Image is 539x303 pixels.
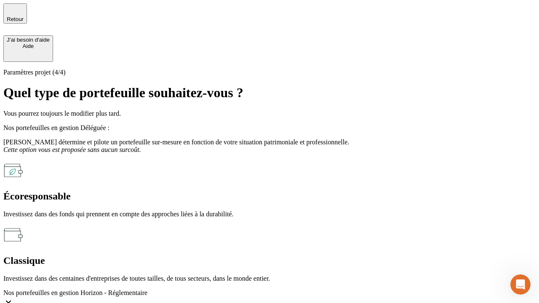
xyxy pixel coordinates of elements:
[3,124,536,132] p: Nos portefeuilles en gestion Déléguée :
[3,85,536,101] h1: Quel type de portefeuille souhaitez-vous ?
[7,43,50,49] div: Aide
[7,37,50,43] div: J’ai besoin d'aide
[3,255,536,266] h2: Classique
[3,110,536,117] p: Vous pourrez toujours le modifier plus tard.
[3,146,141,153] span: Cette option vous est proposée sans aucun surcoût.
[3,210,536,218] p: Investissez dans des fonds qui prennent en compte des approches liées à la durabilité.
[3,289,147,296] span: Nos portefeuilles en gestion Horizon - Réglementaire
[3,138,349,146] span: [PERSON_NAME] détermine et pilote un portefeuille sur-mesure en fonction de votre situation patri...
[3,3,27,24] button: Retour
[3,69,536,76] p: Paramètres projet (4/4)
[510,274,531,295] iframe: Intercom live chat
[7,16,24,22] span: Retour
[3,275,536,282] p: Investissez dans des centaines d'entreprises de toutes tailles, de tous secteurs, dans le monde e...
[3,35,53,62] button: J’ai besoin d'aideAide
[3,191,536,202] h2: Écoresponsable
